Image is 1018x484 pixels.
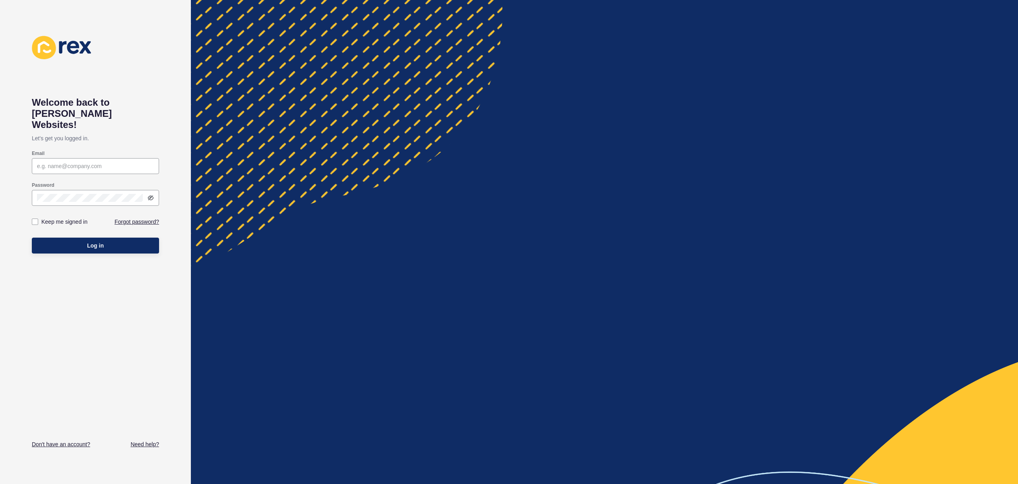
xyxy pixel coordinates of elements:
[32,97,159,130] h1: Welcome back to [PERSON_NAME] Websites!
[87,242,104,250] span: Log in
[32,150,45,157] label: Email
[41,218,87,226] label: Keep me signed in
[130,440,159,448] a: Need help?
[115,218,159,226] a: Forgot password?
[32,130,159,146] p: Let's get you logged in.
[32,238,159,254] button: Log in
[32,440,90,448] a: Don't have an account?
[37,162,154,170] input: e.g. name@company.com
[32,182,54,188] label: Password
